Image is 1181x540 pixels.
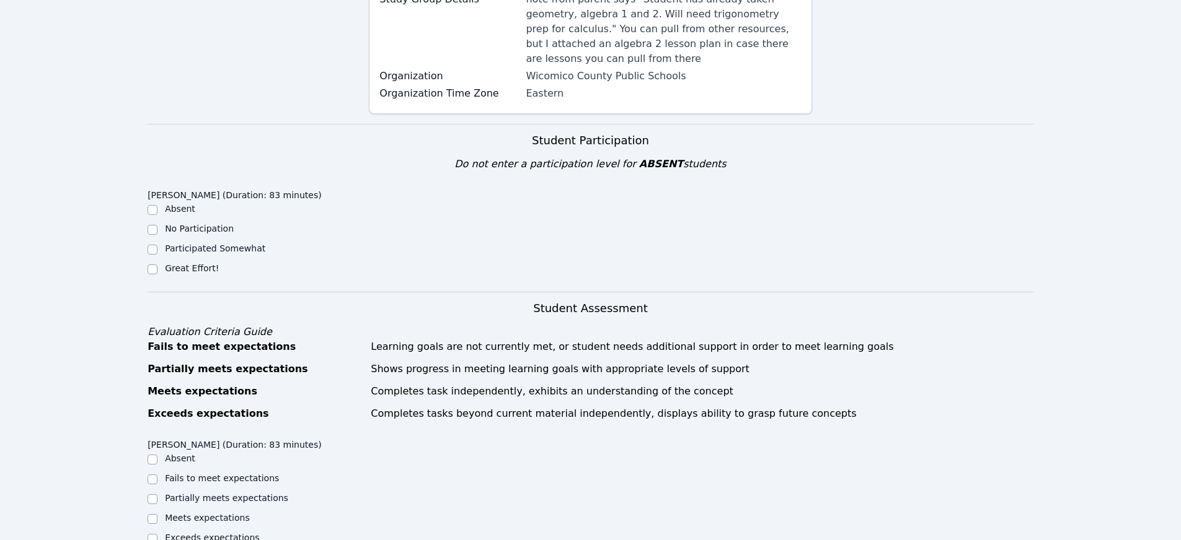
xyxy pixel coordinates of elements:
[148,184,322,202] legend: [PERSON_NAME] (Duration: 83 minutes)
[165,263,219,273] label: Great Effort!
[148,362,363,377] div: Partially meets expectations
[148,157,1033,172] div: Do not enter a participation level for students
[165,204,195,214] label: Absent
[148,433,322,452] legend: [PERSON_NAME] (Duration: 83 minutes)
[371,406,1033,421] div: Completes tasks beyond current material independently, displays ability to grasp future concepts
[148,300,1033,317] h3: Student Assessment
[148,324,1033,339] div: Evaluation Criteria Guide
[639,158,683,170] span: ABSENT
[371,384,1033,399] div: Completes task independently, exhibits an understanding of the concept
[165,453,195,463] label: Absent
[526,69,801,84] div: Wicomico County Public Schools
[148,132,1033,149] h3: Student Participation
[165,243,265,253] label: Participated Somewhat
[371,339,1033,354] div: Learning goals are not currently met, or student needs additional support in order to meet learni...
[165,493,288,503] label: Partially meets expectations
[148,339,363,354] div: Fails to meet expectations
[165,513,250,523] label: Meets expectations
[379,86,518,101] label: Organization Time Zone
[148,406,363,421] div: Exceeds expectations
[379,69,518,84] label: Organization
[526,86,801,101] div: Eastern
[148,384,363,399] div: Meets expectations
[371,362,1033,377] div: Shows progress in meeting learning goals with appropriate levels of support
[165,473,279,483] label: Fails to meet expectations
[165,224,234,233] label: No Participation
